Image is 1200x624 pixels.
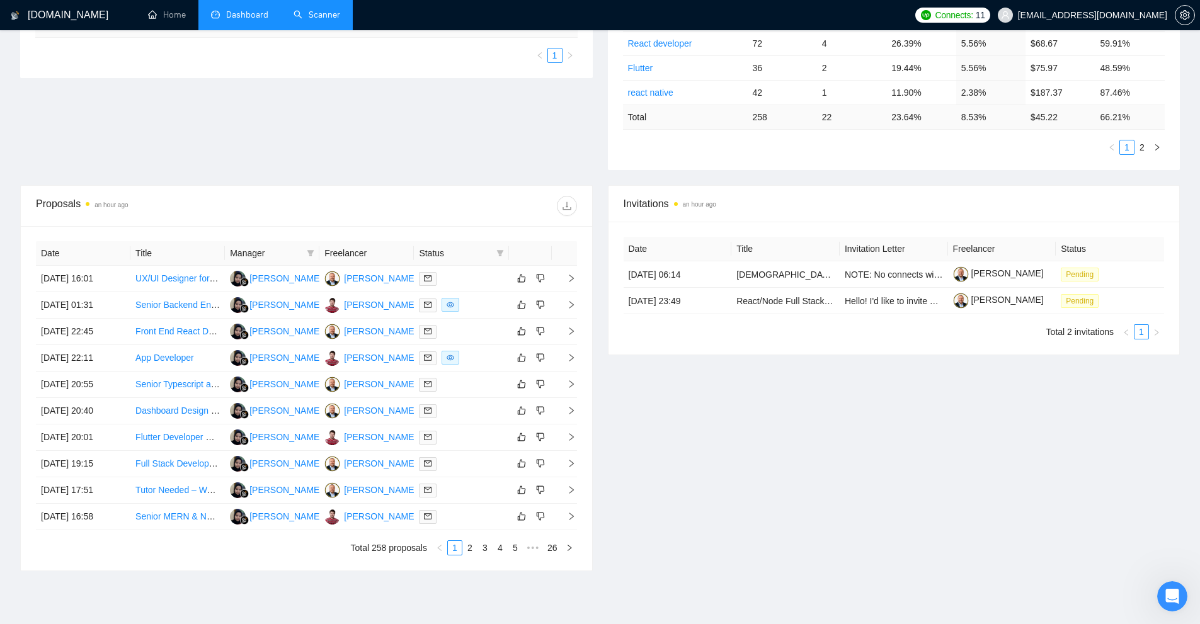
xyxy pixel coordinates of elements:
div: [PERSON_NAME] [344,271,416,285]
td: [DATE] 17:51 [36,477,130,504]
td: Senior Backend Engineering Lead (Finance/FinTech) [130,292,225,319]
td: 5.56% [956,55,1026,80]
a: VL[PERSON_NAME] [324,484,416,494]
time: an hour ago [683,201,716,208]
span: user [1001,11,1010,20]
a: 1 [448,541,462,555]
a: searchScanner [294,9,340,20]
span: mail [424,407,431,414]
a: VL[PERSON_NAME] [324,458,416,468]
li: Total 2 invitations [1046,324,1114,339]
a: VL[PERSON_NAME] [324,405,416,415]
button: like [514,350,529,365]
li: Next Page [1150,140,1165,155]
img: gigradar-bm.png [240,278,249,286]
li: Previous Page [1104,140,1119,155]
a: SM[PERSON_NAME] [230,273,322,283]
a: SM[PERSON_NAME] [230,431,322,441]
button: like [514,482,529,497]
td: 11.90% [886,80,956,105]
th: Date [624,237,732,261]
span: eye [447,354,454,361]
a: Full Stack Developer Needed for Travel & Booking Web App [135,458,370,468]
button: right [563,48,578,63]
img: gigradar-bm.png [240,516,249,525]
span: filter [496,249,504,257]
div: [PERSON_NAME] [249,404,322,417]
span: eye [447,301,454,309]
li: Next Page [562,540,577,555]
a: 3 [478,541,492,555]
span: Status [419,246,491,260]
a: React/Node Full Stack Dev Needed ASAP [736,296,901,306]
a: VL[PERSON_NAME] [324,273,416,283]
th: Title [731,237,840,261]
div: [PERSON_NAME] [249,298,322,312]
th: Invitation Letter [840,237,948,261]
span: like [517,458,526,468]
span: right [557,300,576,309]
li: Previous Page [1119,324,1134,339]
div: [PERSON_NAME] [344,509,416,523]
a: [PERSON_NAME] [953,295,1044,305]
span: right [557,512,576,521]
a: [PERSON_NAME] [953,268,1044,278]
span: left [1108,144,1116,151]
td: Full Stack Developer Needed for Travel & Booking Web App [130,451,225,477]
img: VL [324,271,340,286]
a: VL[PERSON_NAME] [324,326,416,336]
span: setting [1175,10,1194,20]
img: IN [324,429,340,445]
span: right [557,380,576,389]
a: SM[PERSON_NAME] [230,458,322,468]
a: React developer [628,38,692,48]
a: 1 [1134,325,1148,339]
img: SM [230,297,246,313]
td: 22 [817,105,886,129]
span: dislike [536,326,545,336]
a: 5 [508,541,522,555]
img: VL [324,403,340,419]
span: filter [304,244,317,263]
th: Status [1056,237,1164,261]
li: Next Page [563,48,578,63]
div: [PERSON_NAME] [249,324,322,338]
div: [PERSON_NAME] [344,430,416,444]
td: $75.97 [1026,55,1095,80]
td: Flutter Developer with Node.js Experience Needed [130,424,225,451]
img: c1jRSQFyX-So8LyUhGzfs7nSRLpoCEzd8_DvO5Q0xA7e3FOBfbhwSOFPt13vn5KeK8 [953,266,969,282]
button: right [1150,140,1165,155]
a: Dashboard Design & Development (web + mobile) [135,406,332,416]
span: like [517,485,526,495]
span: Connects: [935,8,973,22]
span: dashboard [211,10,220,19]
span: like [517,379,526,389]
li: Total 258 proposals [351,540,427,555]
span: left [1123,329,1130,336]
span: right [557,406,576,415]
img: gigradar-bm.png [240,383,249,392]
td: 2.38% [956,80,1026,105]
td: 66.21 % [1095,105,1165,129]
div: [PERSON_NAME] [344,457,416,470]
span: mail [424,486,431,494]
div: [PERSON_NAME] [344,298,416,312]
button: dislike [533,482,548,497]
button: left [1119,324,1134,339]
td: [DATE] 20:01 [36,424,130,451]
span: Invitations [624,196,1165,212]
button: dislike [533,297,548,312]
button: dislike [533,271,548,286]
span: right [1153,144,1161,151]
td: $ 45.22 [1026,105,1095,129]
span: mail [424,327,431,335]
button: download [557,196,577,216]
td: [DATE] 20:55 [36,372,130,398]
span: left [436,544,443,552]
a: IN[PERSON_NAME] [324,352,416,362]
li: 1 [447,540,462,555]
button: like [514,429,529,445]
li: Next Page [1149,324,1164,339]
td: Total [623,105,748,129]
td: Front End React Developer for Enterprise AI Project [130,319,225,345]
